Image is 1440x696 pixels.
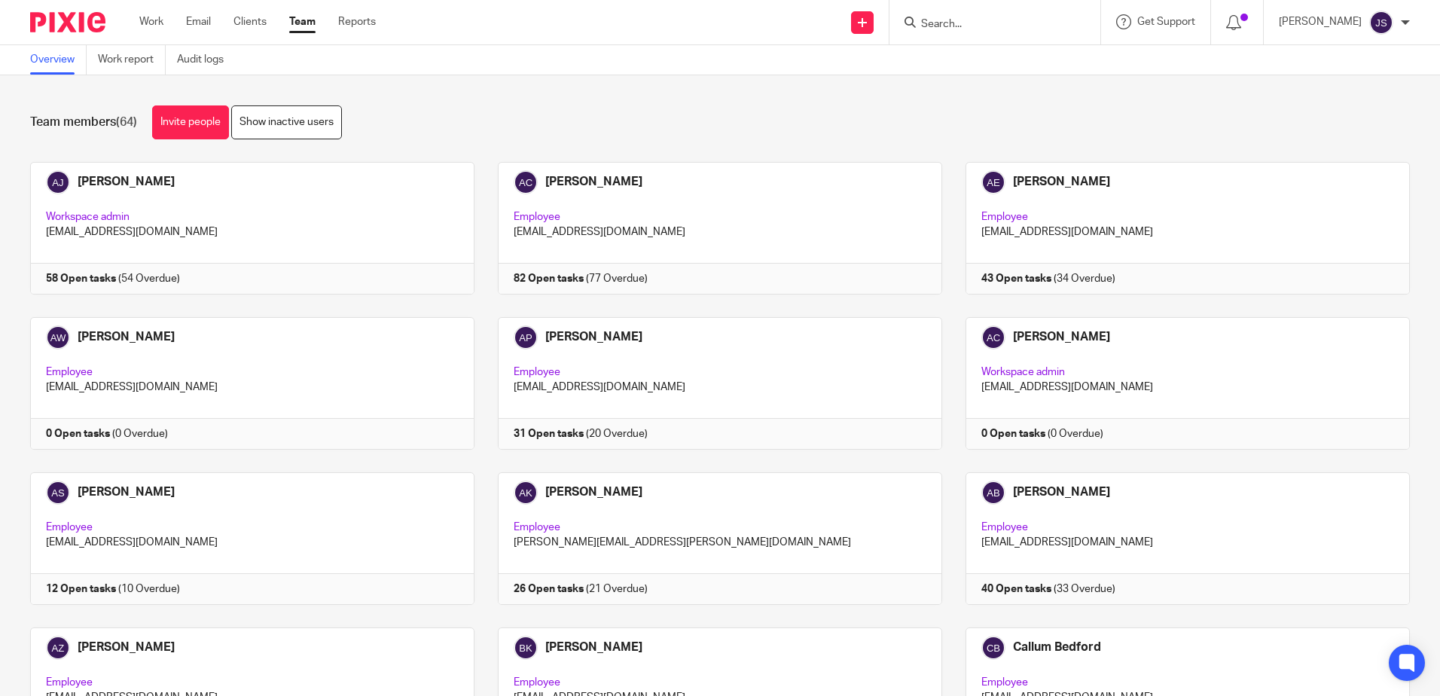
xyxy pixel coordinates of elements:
a: Reports [338,14,376,29]
a: Team [289,14,316,29]
a: Work report [98,45,166,75]
p: [PERSON_NAME] [1279,14,1362,29]
a: Show inactive users [231,105,342,139]
a: Invite people [152,105,229,139]
a: Work [139,14,163,29]
img: Pixie [30,12,105,32]
span: Get Support [1137,17,1195,27]
a: Clients [233,14,267,29]
input: Search [920,18,1055,32]
img: svg%3E [1369,11,1393,35]
a: Email [186,14,211,29]
h1: Team members [30,114,137,130]
span: (64) [116,116,137,128]
a: Overview [30,45,87,75]
a: Audit logs [177,45,235,75]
